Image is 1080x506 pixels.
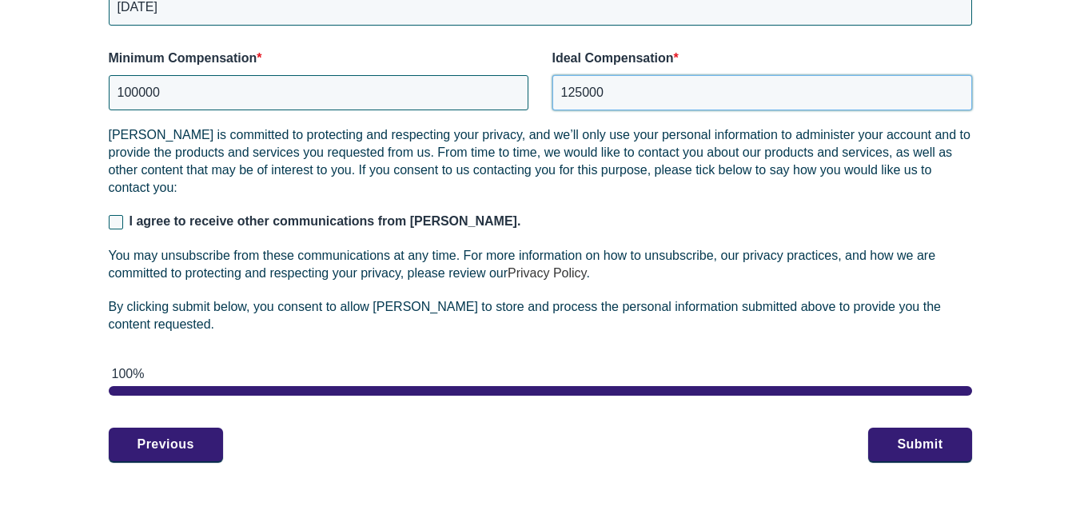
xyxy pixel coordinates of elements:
[130,214,521,228] span: I agree to receive other communications from [PERSON_NAME].
[112,365,972,383] div: 100%
[109,247,972,282] p: You may unsubscribe from these communications at any time. For more information on how to unsubsc...
[109,298,972,333] p: By clicking submit below, you consent to allow [PERSON_NAME] to store and process the personal in...
[109,215,123,229] input: I agree to receive other communications from [PERSON_NAME].
[552,75,972,110] input: Monthly in USD
[868,428,971,461] button: Submit
[109,126,972,197] p: [PERSON_NAME] is committed to protecting and respecting your privacy, and we’ll only use your per...
[109,386,972,396] div: page 2 of 2
[552,51,674,65] span: Ideal Compensation
[109,428,223,461] button: Previous
[109,75,528,110] input: Monthly in USD
[508,266,586,280] a: Privacy Policy
[109,51,257,65] span: Minimum Compensation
